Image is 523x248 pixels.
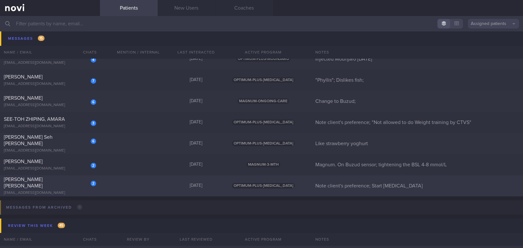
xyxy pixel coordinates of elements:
[4,148,96,153] div: [EMAIL_ADDRESS][DOMAIN_NAME]
[91,99,96,105] div: 6
[4,74,43,79] span: [PERSON_NAME]
[74,233,100,246] div: Chats
[4,95,43,101] span: [PERSON_NAME]
[311,98,523,104] div: Change to Buzud;
[77,204,82,210] span: 0
[167,120,225,125] div: [DATE]
[167,141,225,146] div: [DATE]
[246,162,280,167] span: MAGNUM-3-MTH
[311,35,523,41] div: [MEDICAL_DATA] 0.25mg (start [DATE])
[91,120,96,126] div: 3
[167,98,225,104] div: [DATE]
[232,120,295,125] span: OPTIMUM-PLUS-[MEDICAL_DATA]
[167,233,225,246] div: Last Reviewed
[311,233,523,246] div: Notes
[4,191,96,195] div: [EMAIL_ADDRESS][DOMAIN_NAME]
[167,162,225,168] div: [DATE]
[110,233,167,246] div: Review By
[4,124,96,129] div: [EMAIL_ADDRESS][DOMAIN_NAME]
[167,35,225,41] div: [DATE]
[91,33,96,38] div: 8
[237,98,289,104] span: MAGNUM-ONGOING-CARE
[236,56,291,62] span: OPTIMUM-PLUS-MOUNJARO
[311,140,523,147] div: Like strawberry yoghurt
[4,61,96,65] div: [EMAIL_ADDRESS][DOMAIN_NAME]
[91,138,96,144] div: 6
[468,19,519,29] button: Assigned patients
[4,135,53,146] span: [PERSON_NAME] Seh [PERSON_NAME]
[232,77,295,83] span: OPTIMUM-PLUS-[MEDICAL_DATA]
[4,177,43,188] span: [PERSON_NAME] [PERSON_NAME]
[6,221,67,230] div: Review this week
[4,117,65,122] span: SEE-TOH ZHIPING, AMARA
[4,82,96,87] div: [EMAIL_ADDRESS][DOMAIN_NAME]
[311,77,523,83] div: "Phyllis"; Dislikes fish;
[311,161,523,168] div: Magnum. On Buzud sensor; tightening the BSL 4-8 mmol/L
[311,56,523,62] div: Injected Mounjaro [DATE]
[167,56,225,62] div: [DATE]
[91,163,96,168] div: 2
[91,57,96,62] div: 4
[167,77,225,83] div: [DATE]
[91,78,96,84] div: 7
[4,203,84,212] div: Messages from Archived
[58,223,65,228] span: 45
[232,141,295,146] span: OPTIMUM-PLUS-[MEDICAL_DATA]
[232,183,295,188] span: OPTIMUM-PLUS-[MEDICAL_DATA]
[232,35,295,40] span: OPTIMUM-PLUS-[MEDICAL_DATA]
[4,103,96,108] div: [EMAIL_ADDRESS][DOMAIN_NAME]
[4,53,61,58] span: Tan Toh [PERSON_NAME]
[4,159,43,164] span: [PERSON_NAME]
[311,119,523,126] div: Note client's preference; "Not allowed to do Weight training by CTVS"
[311,183,523,189] div: Note client's preference; Start [MEDICAL_DATA]
[91,181,96,186] div: 2
[167,183,225,189] div: [DATE]
[4,43,96,47] div: [EMAIL_ADDRESS][DOMAIN_NAME]
[225,233,302,246] div: Active Program
[4,166,96,171] div: [EMAIL_ADDRESS][DOMAIN_NAME]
